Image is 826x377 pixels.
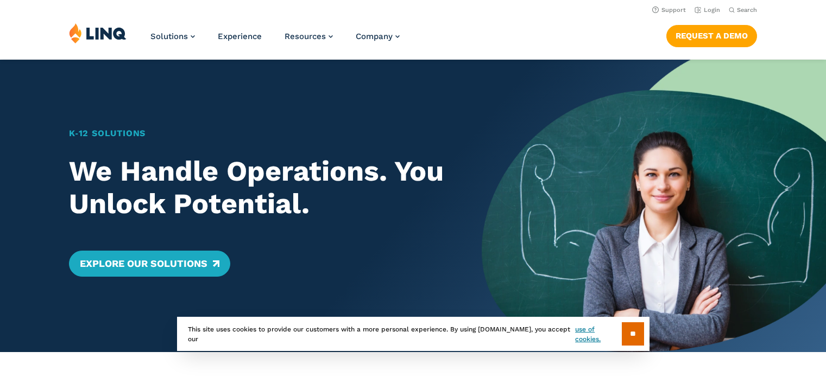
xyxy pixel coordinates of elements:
nav: Primary Navigation [150,23,400,59]
a: Request a Demo [666,25,757,47]
div: This site uses cookies to provide our customers with a more personal experience. By using [DOMAIN... [177,317,650,351]
nav: Button Navigation [666,23,757,47]
a: use of cookies. [575,324,621,344]
span: Resources [285,31,326,41]
a: Login [695,7,720,14]
a: Support [652,7,686,14]
span: Search [737,7,757,14]
h1: K‑12 Solutions [69,127,449,140]
a: Explore Our Solutions [69,251,230,277]
span: Company [356,31,393,41]
h2: We Handle Operations. You Unlock Potential. [69,155,449,220]
a: Experience [218,31,262,41]
img: LINQ | K‑12 Software [69,23,127,43]
img: Home Banner [482,60,826,352]
a: Company [356,31,400,41]
span: Solutions [150,31,188,41]
button: Open Search Bar [729,6,757,14]
a: Resources [285,31,333,41]
a: Solutions [150,31,195,41]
